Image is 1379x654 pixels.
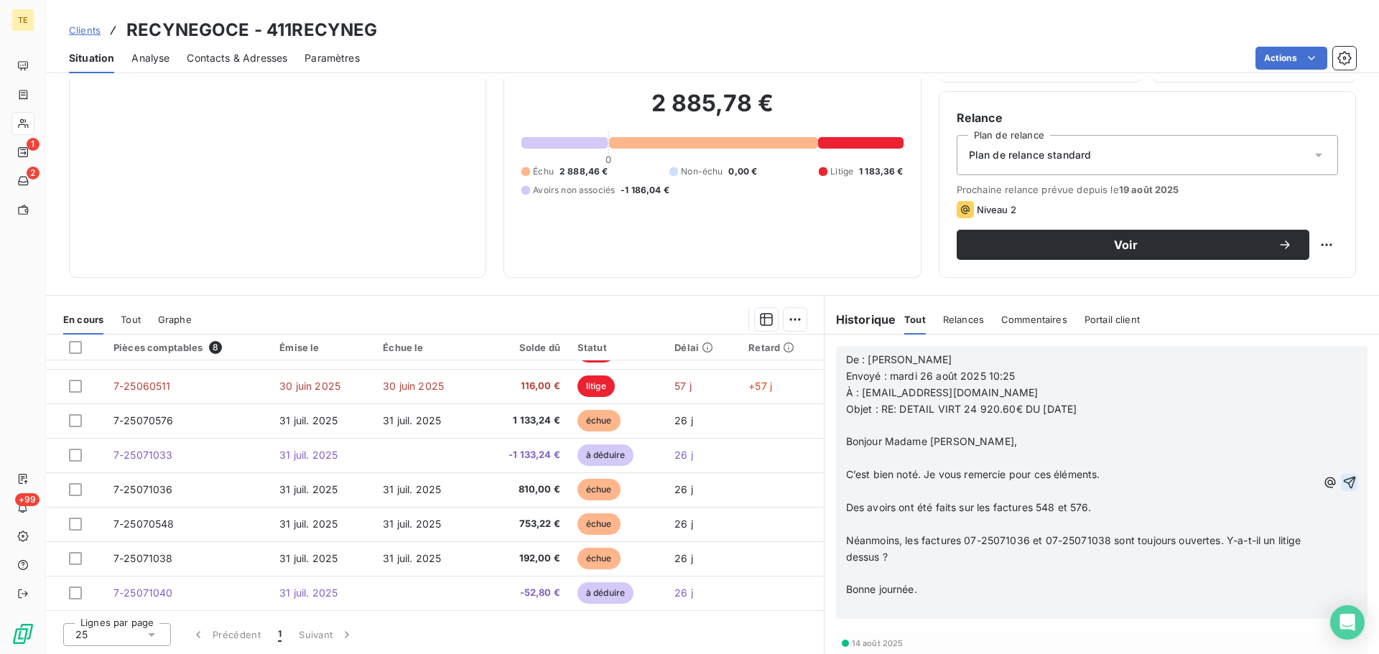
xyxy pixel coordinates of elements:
span: 31 juil. 2025 [383,552,441,564]
span: En cours [63,314,103,325]
span: 31 juil. 2025 [279,518,338,530]
span: Relances [943,314,984,325]
span: Objet : RE: DETAIL VIRT 24 920.60€ DU [DATE] [846,403,1077,415]
span: Portail client [1085,314,1140,325]
span: 1 [27,138,40,151]
span: C’est bien noté. Je vous remercie pour ces éléments. [846,468,1100,480]
span: De : [PERSON_NAME] [846,353,952,365]
h6: Relance [957,109,1338,126]
span: 31 juil. 2025 [383,414,441,426]
span: 1 133,24 € [486,414,560,428]
span: À : [EMAIL_ADDRESS][DOMAIN_NAME] [846,386,1039,398]
h3: RECYNEGOCE - 411RECYNEG [126,17,377,43]
span: échue [577,548,621,569]
span: 31 juil. 2025 [383,518,441,530]
span: échue [577,479,621,500]
span: -52,80 € [486,586,560,600]
span: Des avoirs ont été faits sur les factures 548 et 576. [846,501,1092,513]
span: 7-25071033 [113,449,173,461]
span: 26 j [674,552,693,564]
span: 31 juil. 2025 [279,483,338,495]
span: 31 juil. 2025 [279,587,338,599]
button: Précédent [182,620,269,650]
img: Logo LeanPay [11,622,34,645]
span: Plan de relance standard [969,148,1092,162]
span: Voir [974,239,1278,251]
span: Paramètres [305,51,360,65]
span: 30 juin 2025 [279,380,340,392]
span: 7-25060511 [113,380,171,392]
span: Bonne journée. [846,583,917,595]
span: 2 [27,167,40,179]
h2: 2 885,78 € [521,89,903,132]
span: échue [577,513,621,535]
span: 14 août 2025 [852,639,904,648]
div: Retard [748,342,814,353]
button: Actions [1255,47,1327,70]
a: 1 [11,141,34,164]
span: 0 [605,154,611,165]
a: Clients [69,23,101,37]
span: 7-25071040 [113,587,173,599]
span: 7-25071038 [113,552,173,564]
button: 1 [269,620,290,650]
button: Voir [957,230,1309,260]
span: 26 j [674,483,693,495]
span: 26 j [674,518,693,530]
div: Solde dû [486,342,560,353]
span: 26 j [674,414,693,426]
span: Échu [533,165,554,178]
span: Envoyé : mardi 26 août 2025 10:25 [846,370,1016,382]
span: 192,00 € [486,551,560,566]
span: 7-25071036 [113,483,173,495]
span: Commentaires [1001,314,1067,325]
span: 810,00 € [486,482,560,497]
span: 0,00 € [728,165,757,178]
span: Contacts & Adresses [187,51,287,65]
span: 7-25070548 [113,518,175,530]
span: 7-25070576 [113,414,174,426]
span: Situation [69,51,114,65]
span: à déduire [577,582,633,604]
span: à déduire [577,444,633,466]
span: Graphe [158,314,192,325]
div: Échue le [383,342,469,353]
button: Suivant [290,620,363,650]
span: 31 juil. 2025 [279,552,338,564]
span: litige [577,375,615,397]
span: 26 j [674,587,693,599]
span: Litige [830,165,853,178]
span: Prochaine relance prévue depuis le [957,184,1338,195]
div: Délai [674,342,731,353]
span: 2 888,46 € [560,165,608,178]
span: Tout [121,314,141,325]
span: -1 186,04 € [621,184,669,197]
span: 26 j [674,449,693,461]
span: 31 juil. 2025 [279,414,338,426]
div: Open Intercom Messenger [1330,605,1365,640]
span: 116,00 € [486,379,560,393]
span: 30 juin 2025 [383,380,444,392]
span: Clients [69,24,101,36]
div: Pièces comptables [113,341,262,354]
div: TE [11,9,34,32]
div: Statut [577,342,657,353]
span: 19 août 2025 [1119,184,1179,195]
span: 1 183,36 € [859,165,904,178]
span: +57 j [748,380,772,392]
div: Émise le [279,342,366,353]
span: échue [577,410,621,431]
a: 2 [11,169,34,192]
span: 753,22 € [486,517,560,531]
span: 31 juil. 2025 [383,483,441,495]
span: 31 juil. 2025 [279,449,338,461]
span: Bonjour Madame [PERSON_NAME], [846,435,1017,447]
span: Niveau 2 [977,204,1016,215]
h6: Historique [825,311,896,328]
span: 25 [75,627,88,642]
span: Analyse [131,51,170,65]
span: 57 j [674,380,692,392]
span: Avoirs non associés [533,184,615,197]
span: 8 [209,341,222,354]
span: Néanmoins, les factures 07-25071036 et 07-25071038 sont toujours ouvertes. Y-a-t-il un litige des... [846,534,1304,563]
